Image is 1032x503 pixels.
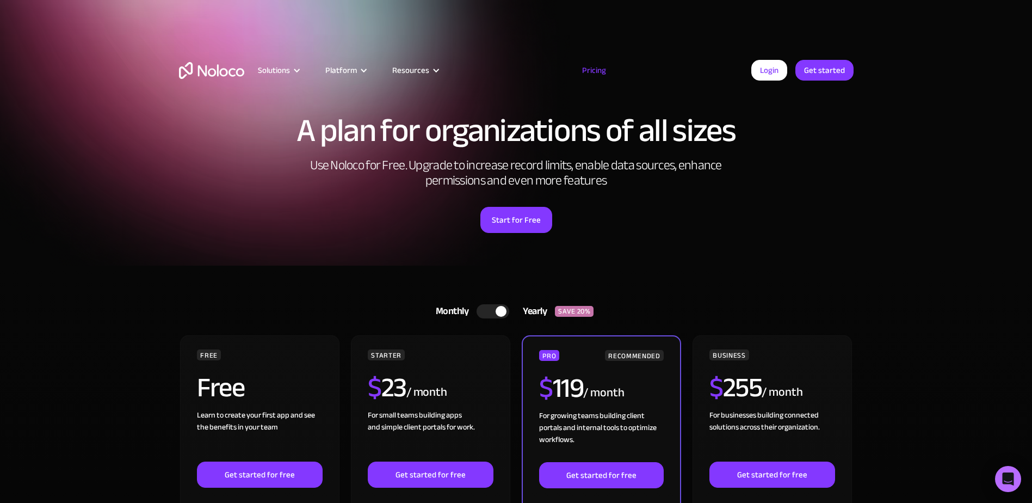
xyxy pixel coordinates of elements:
div: Resources [392,63,429,77]
div: Solutions [258,63,290,77]
a: Get started for free [197,462,322,488]
div: Yearly [509,303,555,320]
div: / month [406,384,447,401]
div: BUSINESS [709,349,749,360]
span: $ [709,362,723,413]
a: Get started for free [368,462,493,488]
div: RECOMMENDED [605,350,663,361]
a: Start for Free [480,207,552,233]
a: Login [751,60,787,81]
div: / month [762,384,802,401]
a: Get started for free [709,462,835,488]
h1: A plan for organizations of all sizes [179,114,854,147]
div: Resources [379,63,451,77]
h2: 255 [709,374,762,401]
span: $ [539,363,553,414]
div: / month [583,384,624,402]
div: Open Intercom Messenger [995,466,1021,492]
h2: Free [197,374,244,401]
a: Pricing [568,63,620,77]
div: Platform [325,63,357,77]
div: Platform [312,63,379,77]
a: home [179,62,244,79]
h2: 119 [539,375,583,402]
h2: 23 [368,374,406,401]
div: Learn to create your first app and see the benefits in your team ‍ [197,409,322,462]
div: FREE [197,349,221,360]
div: Solutions [244,63,312,77]
div: STARTER [368,349,404,360]
a: Get started [795,60,854,81]
div: For small teams building apps and simple client portals for work. ‍ [368,409,493,462]
a: Get started for free [539,462,663,488]
h2: Use Noloco for Free. Upgrade to increase record limits, enable data sources, enhance permissions ... [299,158,734,188]
span: $ [368,362,381,413]
div: Monthly [422,303,477,320]
div: For businesses building connected solutions across their organization. ‍ [709,409,835,462]
div: SAVE 20% [555,306,594,317]
div: PRO [539,350,559,361]
div: For growing teams building client portals and internal tools to optimize workflows. [539,410,663,462]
